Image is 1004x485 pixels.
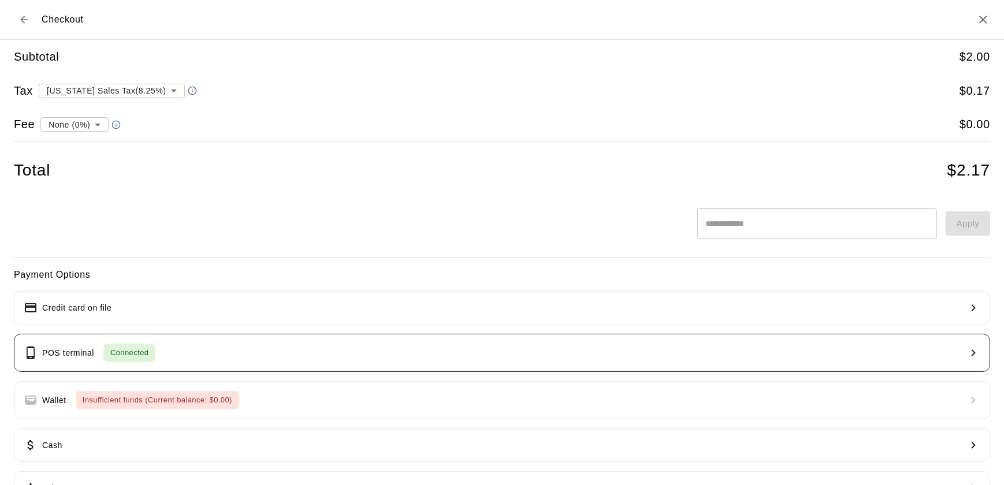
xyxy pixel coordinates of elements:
[960,117,990,132] h5: $ 0.00
[39,80,185,101] div: [US_STATE] Sales Tax ( 8.25 %)
[14,9,84,30] div: Checkout
[42,302,111,314] p: Credit card on file
[14,291,990,324] button: Credit card on file
[14,428,990,462] button: Cash
[14,267,990,282] h6: Payment Options
[14,161,50,181] h4: Total
[103,346,155,360] span: Connected
[14,334,990,372] button: POS terminalConnected
[42,439,62,452] p: Cash
[14,117,35,132] h5: Fee
[976,13,990,27] button: Close
[960,49,990,65] h5: $ 2.00
[14,9,35,30] button: Back to cart
[42,347,94,359] p: POS terminal
[960,83,990,99] h5: $ 0.17
[947,161,990,181] h4: $ 2.17
[40,114,109,135] div: None (0%)
[14,49,59,65] h5: Subtotal
[14,83,33,99] h5: Tax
